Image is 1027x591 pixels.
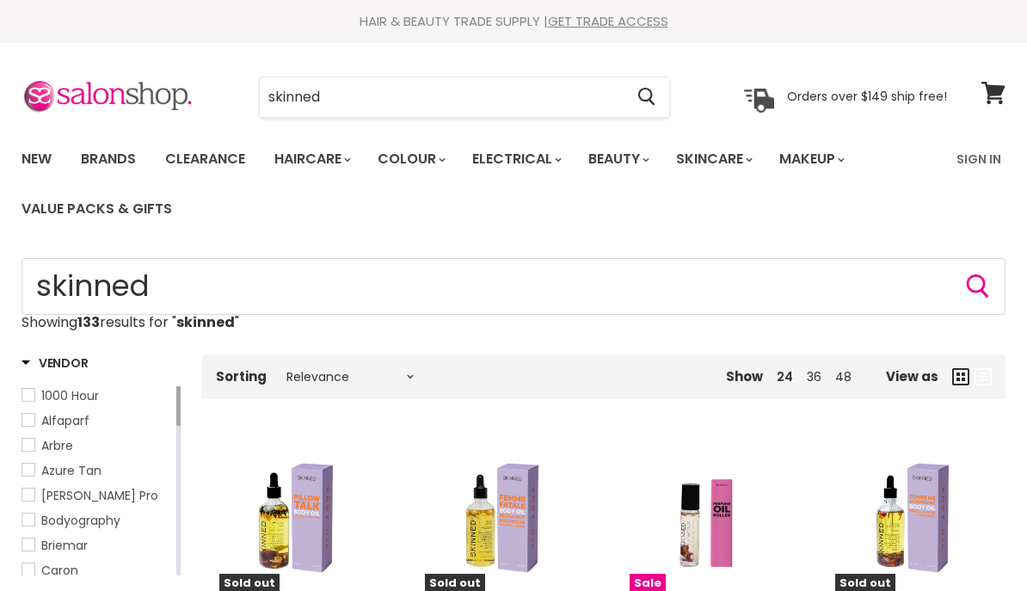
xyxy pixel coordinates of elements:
[22,258,1005,315] input: Search
[946,141,1012,177] a: Sign In
[777,368,793,385] a: 24
[176,312,235,332] strong: skinned
[9,134,946,234] ul: Main menu
[22,561,173,580] a: Caron
[41,462,101,479] span: Azure Tan
[41,437,73,454] span: Arbre
[259,77,670,118] form: Product
[9,141,65,177] a: New
[22,486,173,505] a: Barber Pro
[22,354,88,372] h3: Vendor
[663,141,763,177] a: Skincare
[964,273,992,300] button: Search
[575,141,660,177] a: Beauty
[22,386,173,405] a: 1000 Hour
[41,487,158,504] span: [PERSON_NAME] Pro
[766,141,855,177] a: Makeup
[624,77,669,117] button: Search
[22,461,173,480] a: Azure Tan
[835,368,852,385] a: 48
[261,141,361,177] a: Haircare
[41,387,99,404] span: 1000 Hour
[216,369,267,384] label: Sorting
[77,312,100,332] strong: 133
[22,411,173,430] a: Alfaparf
[260,77,624,117] input: Search
[41,512,120,529] span: Bodyography
[459,141,572,177] a: Electrical
[41,412,89,429] span: Alfaparf
[22,536,173,555] a: Briemar
[22,511,173,530] a: Bodyography
[787,89,947,104] p: Orders over $149 ship free!
[22,315,1005,330] p: Showing results for " "
[41,537,88,554] span: Briemar
[41,562,78,579] span: Caron
[152,141,258,177] a: Clearance
[807,368,821,385] a: 36
[726,367,763,385] span: Show
[9,191,185,227] a: Value Packs & Gifts
[365,141,456,177] a: Colour
[548,12,668,30] a: GET TRADE ACCESS
[22,258,1005,315] form: Product
[22,436,173,455] a: Arbre
[886,369,938,384] span: View as
[68,141,149,177] a: Brands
